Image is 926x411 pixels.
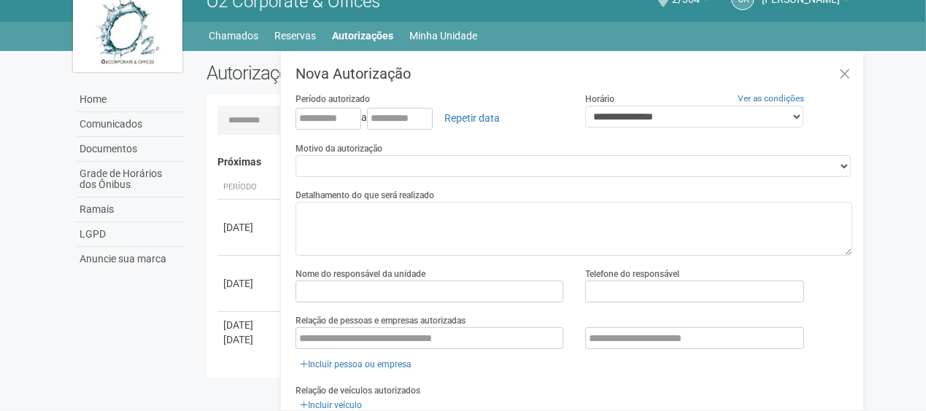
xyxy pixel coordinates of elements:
div: [DATE] [223,332,277,347]
label: Telefone do responsável [585,267,679,281]
a: Grade de Horários dos Ônibus [77,162,185,197]
h3: Nova Autorização [296,66,852,81]
a: Comunicados [77,112,185,137]
div: [DATE] [223,318,277,332]
a: Chamados [209,26,259,46]
a: Incluir pessoa ou empresa [296,356,416,372]
a: Reservas [275,26,317,46]
a: Repetir data [435,106,509,130]
a: Ramais [77,197,185,222]
label: Período autorizado [296,93,370,106]
label: Detalhamento do que será realizado [296,189,434,202]
th: Período [217,176,283,200]
label: Nome do responsável da unidade [296,267,425,281]
label: Motivo da autorização [296,142,382,155]
label: Relação de veículos autorizados [296,384,420,397]
h4: Próximas [217,157,843,168]
div: [DATE] [223,276,277,291]
h2: Autorizações [207,62,519,84]
a: Autorizações [333,26,394,46]
a: Anuncie sua marca [77,247,185,271]
a: Ver as condições [738,93,804,103]
div: [DATE] [223,220,277,235]
a: Documentos [77,137,185,162]
h4: Passadas [217,367,843,378]
a: LGPD [77,222,185,247]
label: Relação de pessoas e empresas autorizadas [296,314,466,327]
label: Horário [585,93,614,106]
a: Minha Unidade [410,26,478,46]
a: Home [77,87,185,112]
div: a [296,106,563,130]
